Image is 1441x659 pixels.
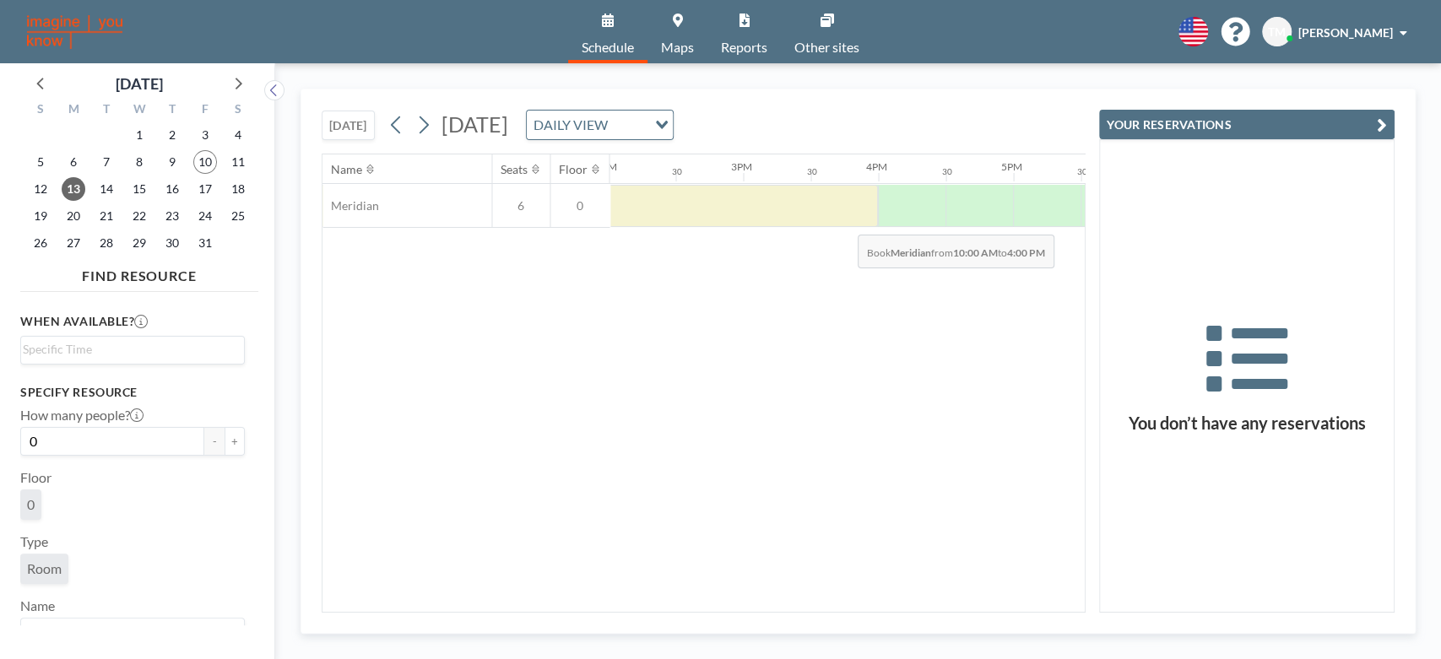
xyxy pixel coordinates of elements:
b: Meridian [891,246,931,259]
div: S [24,100,57,122]
span: Thursday, October 23, 2025 [160,204,184,228]
span: Monday, October 20, 2025 [62,204,85,228]
span: Saturday, October 4, 2025 [226,123,250,147]
div: T [155,100,188,122]
div: Floor [559,162,588,177]
span: Meridian [322,198,379,213]
div: W [123,100,156,122]
span: Wednesday, October 29, 2025 [127,231,151,255]
span: Thursday, October 30, 2025 [160,231,184,255]
h3: You don’t have any reservations [1100,413,1394,434]
label: Floor [20,469,51,486]
span: Other sites [794,41,859,54]
span: Saturday, October 18, 2025 [226,177,250,201]
span: Friday, October 3, 2025 [193,123,217,147]
input: Search for option [23,622,235,644]
button: YOUR RESERVATIONS [1099,110,1395,139]
span: Sunday, October 12, 2025 [29,177,52,201]
span: Room [27,560,62,576]
div: Seats [501,162,528,177]
div: Search for option [21,618,244,647]
img: organization-logo [27,15,122,49]
div: 30 [671,166,681,177]
span: Tuesday, October 28, 2025 [95,231,118,255]
label: How many people? [20,407,144,424]
div: 3PM [730,160,751,173]
div: Search for option [527,111,673,139]
span: Sunday, October 5, 2025 [29,150,52,174]
span: [DATE] [442,111,508,137]
div: 5PM [1000,160,1021,173]
span: Schedule [582,41,634,54]
div: M [57,100,90,122]
span: Thursday, October 9, 2025 [160,150,184,174]
span: Wednesday, October 8, 2025 [127,150,151,174]
button: [DATE] [322,111,375,140]
span: Wednesday, October 22, 2025 [127,204,151,228]
div: Name [331,162,362,177]
span: Saturday, October 25, 2025 [226,204,250,228]
b: 4:00 PM [1007,246,1045,259]
div: 30 [1076,166,1086,177]
span: 6 [492,198,550,213]
div: 30 [941,166,951,177]
span: [PERSON_NAME] [1298,25,1393,40]
span: Sunday, October 19, 2025 [29,204,52,228]
div: 4PM [865,160,886,173]
div: F [188,100,221,122]
span: 0 [27,496,35,512]
span: Wednesday, October 15, 2025 [127,177,151,201]
span: Tuesday, October 21, 2025 [95,204,118,228]
span: Monday, October 13, 2025 [62,177,85,201]
b: 10:00 AM [953,246,998,259]
h3: Specify resource [20,385,245,400]
button: + [225,427,245,456]
span: Tuesday, October 14, 2025 [95,177,118,201]
div: Search for option [21,337,244,362]
label: Type [20,533,48,550]
label: Name [20,597,55,614]
span: TM [1268,24,1286,40]
span: Friday, October 17, 2025 [193,177,217,201]
span: 0 [550,198,609,213]
span: Friday, October 31, 2025 [193,231,217,255]
span: DAILY VIEW [530,114,611,136]
button: - [204,427,225,456]
span: Monday, October 6, 2025 [62,150,85,174]
div: T [90,100,123,122]
span: Book from to [858,235,1054,268]
span: Friday, October 24, 2025 [193,204,217,228]
span: Tuesday, October 7, 2025 [95,150,118,174]
span: Wednesday, October 1, 2025 [127,123,151,147]
span: Maps [661,41,694,54]
div: [DATE] [116,72,163,95]
span: Sunday, October 26, 2025 [29,231,52,255]
div: 30 [806,166,816,177]
h4: FIND RESOURCE [20,261,258,284]
span: Thursday, October 16, 2025 [160,177,184,201]
span: Monday, October 27, 2025 [62,231,85,255]
input: Search for option [23,340,235,359]
div: S [221,100,254,122]
input: Search for option [613,114,645,136]
span: Thursday, October 2, 2025 [160,123,184,147]
span: Saturday, October 11, 2025 [226,150,250,174]
span: Reports [721,41,767,54]
span: Friday, October 10, 2025 [193,150,217,174]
